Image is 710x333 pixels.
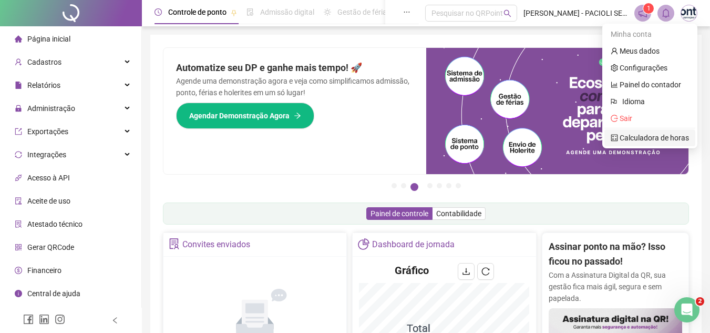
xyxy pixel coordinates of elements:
[27,35,70,43] span: Página inicial
[611,96,618,107] span: flag
[358,238,369,249] span: pie-chart
[189,110,290,122] span: Agendar Demonstração Agora
[15,197,22,205] span: audit
[549,239,682,269] h2: Assinar ponto na mão? Isso ficou no passado!
[27,220,83,228] span: Atestado técnico
[481,267,490,276] span: reload
[15,82,22,89] span: file
[27,58,61,66] span: Cadastros
[23,314,34,325] span: facebook
[638,8,647,18] span: notification
[15,220,22,228] span: solution
[674,297,699,322] iframe: Intercom live chat
[611,80,681,89] a: bar-chart Painel do contador
[622,96,683,107] span: Idioma
[27,104,75,113] span: Administração
[27,127,68,136] span: Exportações
[503,9,511,17] span: search
[426,48,689,174] img: banner%2Fd57e337e-a0d3-4837-9615-f134fc33a8e6.png
[39,314,49,325] span: linkedin
[604,26,695,43] div: Minha conta
[176,75,414,98] p: Agende uma demonstração agora e veja como simplificamos admissão, ponto, férias e holerites em um...
[27,289,80,298] span: Central de ajuda
[681,5,697,21] img: 82846
[27,81,60,89] span: Relatórios
[661,8,671,18] span: bell
[620,114,632,123] span: Sair
[182,236,250,254] div: Convites enviados
[111,317,119,324] span: left
[696,297,704,306] span: 2
[446,183,451,188] button: 6
[437,183,442,188] button: 5
[611,47,660,55] a: user Meus dados
[15,151,22,158] span: sync
[549,269,682,304] p: Com a Assinatura Digital da QR, sua gestão fica mais ágil, segura e sem papelada.
[176,103,314,129] button: Agendar Demonstração Agora
[395,263,429,278] h4: Gráfico
[611,64,667,72] a: setting Configurações
[231,9,237,16] span: pushpin
[643,3,654,14] sup: 1
[246,8,254,16] span: file-done
[15,174,22,181] span: api
[647,5,651,12] span: 1
[260,8,314,16] span: Admissão digital
[611,134,689,142] a: calculator Calculadora de horas
[176,60,414,75] h2: Automatize seu DP e ganhe mais tempo! 🚀
[15,128,22,135] span: export
[462,267,470,276] span: download
[155,8,162,16] span: clock-circle
[168,8,227,16] span: Controle de ponto
[27,197,70,205] span: Aceite de uso
[324,8,331,16] span: sun
[523,7,628,19] span: [PERSON_NAME] - PACIOLI SERVIÇOS CONTÁBIEIS SOC SIMPLES
[294,112,301,119] span: arrow-right
[15,267,22,274] span: dollar
[27,150,66,159] span: Integrações
[27,243,74,251] span: Gerar QRCode
[392,183,397,188] button: 1
[410,183,418,191] button: 3
[456,183,461,188] button: 7
[436,209,481,218] span: Contabilidade
[337,8,390,16] span: Gestão de férias
[15,244,22,251] span: qrcode
[27,266,61,275] span: Financeiro
[15,35,22,43] span: home
[427,183,433,188] button: 4
[55,314,65,325] span: instagram
[15,290,22,297] span: info-circle
[372,236,455,254] div: Dashboard de jornada
[371,209,428,218] span: Painel de controle
[15,58,22,66] span: user-add
[403,8,410,16] span: ellipsis
[169,238,180,249] span: solution
[15,105,22,112] span: lock
[611,115,618,122] span: logout
[27,174,70,182] span: Acesso à API
[401,183,406,188] button: 2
